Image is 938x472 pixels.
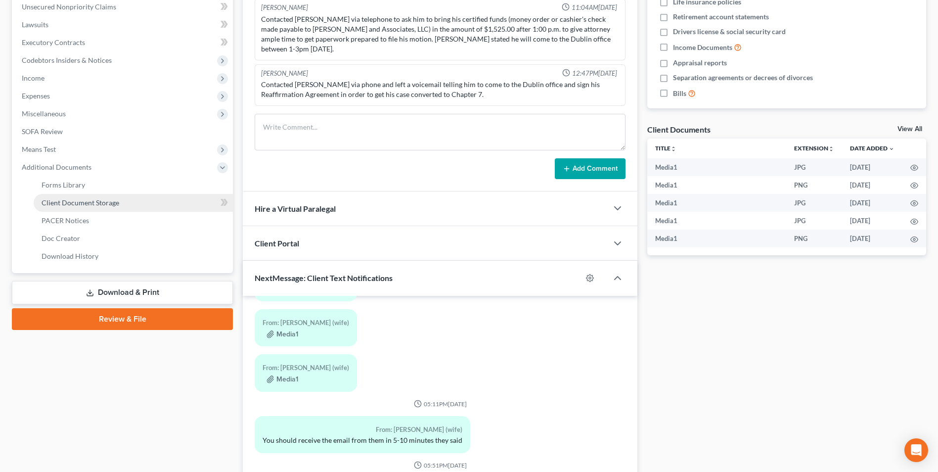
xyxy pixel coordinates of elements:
td: JPG [786,212,842,230]
span: Lawsuits [22,20,48,29]
a: Review & File [12,308,233,330]
a: Download & Print [12,281,233,304]
a: Client Document Storage [34,194,233,212]
a: Date Added expand_more [850,144,894,152]
div: 05:51PM[DATE] [255,461,625,470]
span: Download History [42,252,98,260]
div: From: [PERSON_NAME] (wife) [263,424,462,435]
td: [DATE] [842,158,902,176]
span: Hire a Virtual Paralegal [255,204,336,213]
td: PNG [786,230,842,247]
div: You should receive the email from them in 5-10 minutes they said [263,435,462,445]
span: Income Documents [673,43,732,52]
td: PNG [786,176,842,194]
span: 12:47PM[DATE] [572,69,617,78]
div: From: [PERSON_NAME] (wife) [263,317,349,329]
span: 11:04AM[DATE] [572,3,617,12]
td: [DATE] [842,194,902,212]
span: Miscellaneous [22,109,66,118]
a: SOFA Review [14,123,233,141]
span: Executory Contracts [22,38,85,47]
span: NextMessage: Client Text Notifications [255,273,393,283]
span: Client Document Storage [42,198,119,207]
i: unfold_more [670,146,676,152]
span: Appraisal reports [673,58,727,68]
i: expand_more [889,146,894,152]
span: Bills [673,89,686,98]
span: Unsecured Nonpriority Claims [22,2,116,11]
td: Media1 [647,212,786,230]
div: Contacted [PERSON_NAME] via telephone to ask him to bring his certified funds (money order or cas... [261,14,619,54]
span: Means Test [22,145,56,153]
div: 05:11PM[DATE] [255,400,625,408]
i: unfold_more [828,146,834,152]
a: Doc Creator [34,230,233,247]
span: Retirement account statements [673,12,769,22]
button: Media1 [267,330,298,338]
a: View All [897,126,922,133]
span: Client Portal [255,238,299,248]
a: Extensionunfold_more [794,144,834,152]
td: Media1 [647,230,786,247]
span: PACER Notices [42,216,89,225]
span: Additional Documents [22,163,91,171]
span: Codebtors Insiders & Notices [22,56,112,64]
a: Download History [34,247,233,265]
div: From: [PERSON_NAME] (wife) [263,362,349,374]
td: [DATE] [842,212,902,230]
span: Expenses [22,92,50,100]
td: Media1 [647,158,786,176]
span: Separation agreements or decrees of divorces [673,73,813,83]
td: [DATE] [842,176,902,194]
span: Drivers license & social security card [673,27,786,37]
span: Income [22,74,45,82]
div: Contacted [PERSON_NAME] via phone and left a voicemail telling him to come to the Dublin office a... [261,80,619,99]
div: [PERSON_NAME] [261,3,308,12]
div: Client Documents [647,124,711,135]
a: Executory Contracts [14,34,233,51]
a: PACER Notices [34,212,233,230]
span: Forms Library [42,181,85,189]
span: Doc Creator [42,234,80,242]
button: Add Comment [555,158,625,179]
div: [PERSON_NAME] [261,69,308,78]
td: Media1 [647,176,786,194]
td: Media1 [647,194,786,212]
a: Lawsuits [14,16,233,34]
td: [DATE] [842,230,902,247]
td: JPG [786,158,842,176]
button: Media1 [267,376,298,383]
div: Open Intercom Messenger [904,438,928,462]
a: Titleunfold_more [655,144,676,152]
span: SOFA Review [22,127,63,136]
a: Forms Library [34,176,233,194]
td: JPG [786,194,842,212]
